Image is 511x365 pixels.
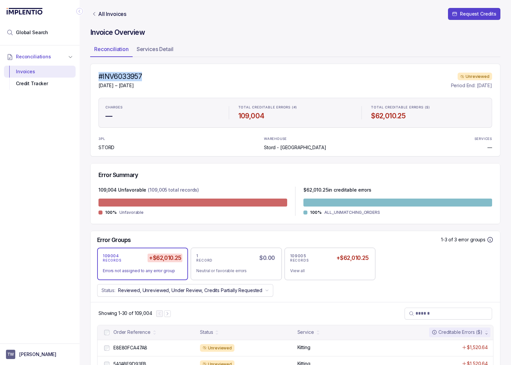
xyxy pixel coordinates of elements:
h4: — [105,111,220,121]
div: Reconciliations [4,64,76,91]
p: All Invoices [98,11,126,17]
p: CHARGES [105,105,123,109]
li: Statistic CHARGES [101,101,224,125]
p: RECORDS [290,259,309,263]
li: Tab Services Detail [133,44,177,57]
p: (109,005 total records) [148,187,199,195]
h4: 109,004 [238,111,352,121]
div: Credit Tracker [9,78,70,90]
p: $ 62,010.25 in creditable errors [303,187,371,195]
li: Statistic TOTAL CREDITABLE ERRORS (#) [234,101,356,125]
span: Reconciliations [16,53,51,60]
input: checkbox-checkbox [104,330,109,335]
p: $1,520.64 [467,344,488,351]
div: Neutral or favorable errors [196,268,271,274]
p: Unfavorable [119,209,144,216]
div: Unreviewed [200,344,234,352]
p: 100% [105,210,117,215]
p: STORD [98,144,116,151]
div: View all [290,268,364,274]
input: checkbox-checkbox [104,345,109,351]
h5: Error Groups [97,236,131,244]
h5: Error Summary [98,171,138,179]
p: 109005 [290,253,306,259]
p: TOTAL CREDITABLE ERRORS ($) [371,105,430,109]
ul: Tab Group [90,44,500,57]
p: error groups [458,236,485,243]
h5: +$62,010.25 [335,254,370,262]
div: Remaining page entries [98,310,152,317]
button: Reconciliations [4,49,76,64]
p: [DATE] – [DATE] [98,82,142,89]
p: RECORDS [103,259,121,263]
h5: $0.00 [258,254,276,262]
p: Period End: [DATE] [451,82,492,89]
p: Status: [101,287,115,294]
p: 109004 [103,253,119,259]
div: Invoices [9,66,70,78]
div: Status [200,329,213,335]
span: Global Search [16,29,48,36]
button: Request Credits [448,8,500,20]
div: Errors not assigned to any error group [103,268,177,274]
p: 1-3 of 3 [441,236,458,243]
div: Collapse Icon [76,7,84,15]
p: WAREHOUSE [264,137,287,141]
p: Stord - [GEOGRAPHIC_DATA] [264,144,326,151]
p: Showing 1-30 of 109,004 [98,310,152,317]
p: 100% [310,210,322,215]
p: Kitting [297,344,310,351]
div: Unreviewed [458,73,492,81]
a: Link All Invoices [90,11,128,17]
p: RECORD [196,259,213,263]
p: TOTAL CREDITABLE ERRORS (#) [238,105,297,109]
p: [PERSON_NAME] [19,351,56,358]
p: Reconciliation [94,45,129,53]
p: 1 [196,253,198,259]
p: ALL_UNMATCHING_ORDERS [324,209,380,216]
p: Services Detail [137,45,173,53]
h4: #INV6033957 [98,72,142,81]
p: Reviewed, Unreviewed, Under Review, Credits Partially Requested [118,287,262,294]
div: Creditable Errors ($) [432,329,482,335]
li: Tab Reconciliation [90,44,133,57]
h5: +$62,010.25 [148,254,182,262]
p: Request Credits [460,11,496,17]
h4: Invoice Overview [90,28,500,37]
button: Status:Reviewed, Unreviewed, Under Review, Credits Partially Requested [97,284,273,297]
ul: Statistic Highlights [98,98,492,128]
button: User initials[PERSON_NAME] [6,350,74,359]
h4: $62,010.25 [371,111,485,121]
p: SERVICES [475,137,492,141]
p: — [487,144,492,151]
p: E8E80FCA47A8 [113,344,147,351]
button: Next Page [164,310,171,317]
li: Statistic TOTAL CREDITABLE ERRORS ($) [367,101,489,125]
p: 109,004 Unfavorable [98,187,146,195]
div: Order Reference [113,329,151,335]
div: Service [297,329,314,335]
p: 3PL [98,137,116,141]
span: User initials [6,350,15,359]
